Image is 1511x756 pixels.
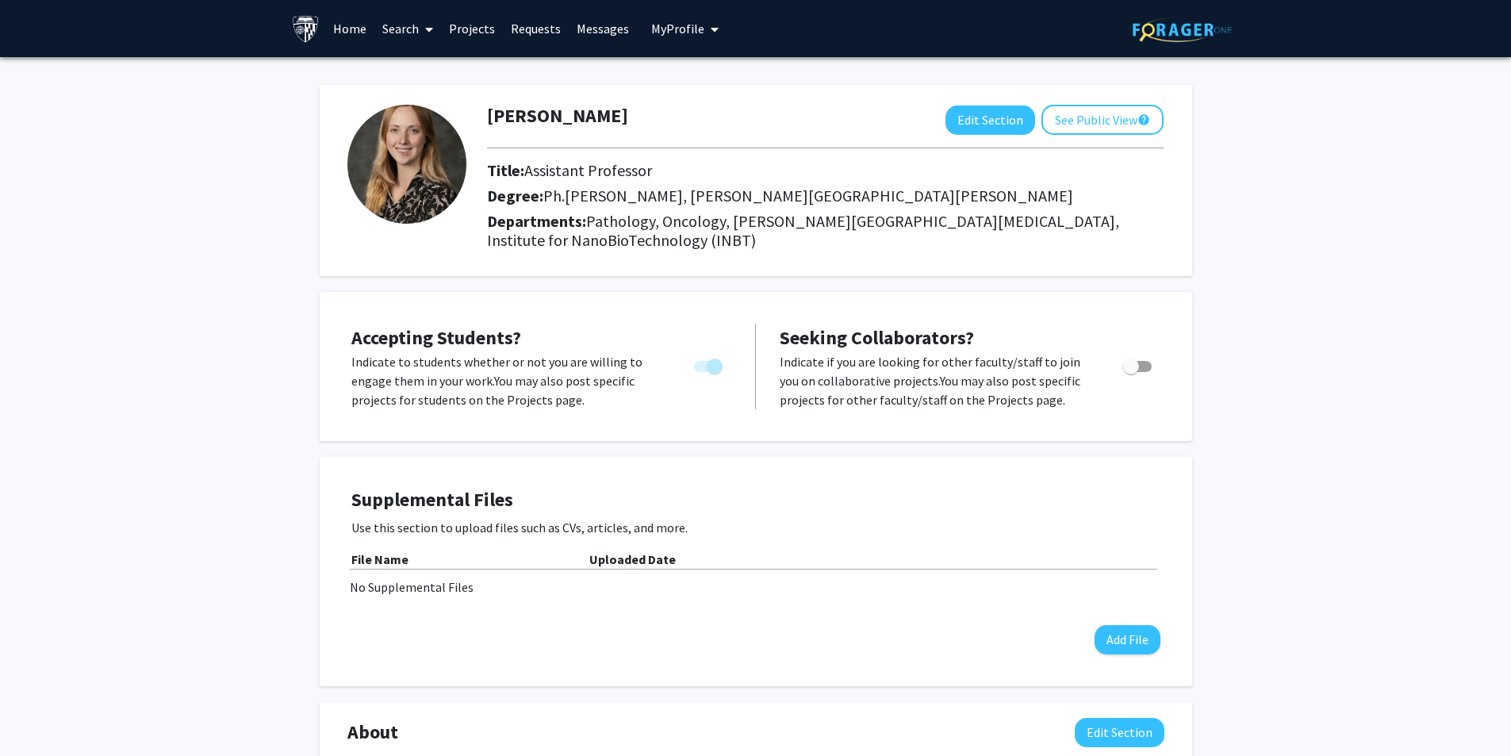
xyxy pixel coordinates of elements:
[12,685,67,744] iframe: Chat
[780,325,974,350] span: Seeking Collaborators?
[487,211,1119,250] span: Pathology, Oncology, [PERSON_NAME][GEOGRAPHIC_DATA][MEDICAL_DATA], Institute for NanoBioTechnolog...
[351,325,521,350] span: Accepting Students?
[1117,352,1160,376] div: Toggle
[651,21,704,36] span: My Profile
[475,212,1175,250] h2: Departments:
[351,551,408,567] b: File Name
[1133,17,1232,42] img: ForagerOne Logo
[503,1,569,56] a: Requests
[487,105,628,128] h1: [PERSON_NAME]
[325,1,374,56] a: Home
[1041,105,1164,135] button: See Public View
[1075,718,1164,747] button: Edit About
[374,1,441,56] a: Search
[292,15,320,43] img: Johns Hopkins University Logo
[945,106,1035,135] button: Edit Section
[351,352,664,409] p: Indicate to students whether or not you are willing to engage them in your work. You may also pos...
[487,186,1164,205] h2: Degree:
[1095,625,1160,654] button: Add File
[1137,110,1150,129] mat-icon: help
[688,352,731,376] div: You cannot turn this off while you have active projects.
[347,105,466,224] img: Profile Picture
[569,1,637,56] a: Messages
[351,489,1160,512] h4: Supplemental Files
[589,551,676,567] b: Uploaded Date
[524,160,652,180] span: Assistant Professor
[543,186,1073,205] span: Ph.[PERSON_NAME], [PERSON_NAME][GEOGRAPHIC_DATA][PERSON_NAME]
[347,718,398,746] span: About
[780,352,1093,409] p: Indicate if you are looking for other faculty/staff to join you on collaborative projects. You ma...
[487,161,1164,180] h2: Title:
[351,518,1160,537] p: Use this section to upload files such as CVs, articles, and more.
[350,578,1162,597] div: No Supplemental Files
[441,1,503,56] a: Projects
[688,352,731,376] div: Toggle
